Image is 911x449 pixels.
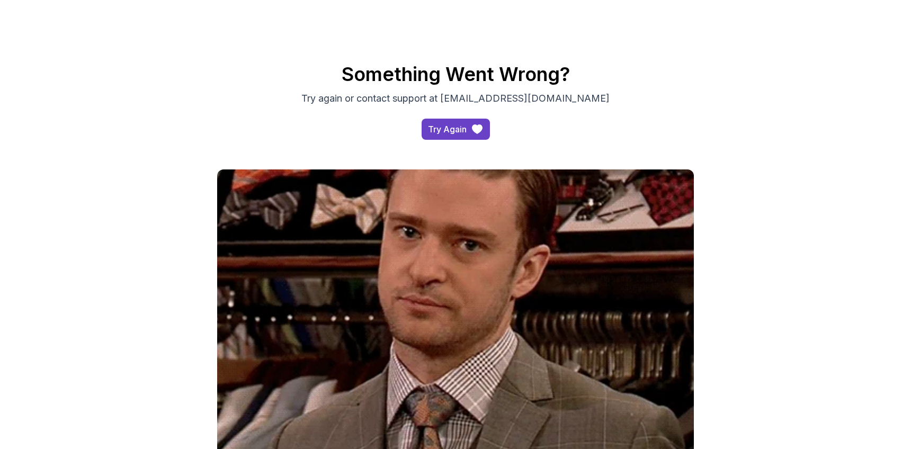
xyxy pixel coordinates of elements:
div: Try Again [428,123,467,136]
button: Try Again [422,119,490,140]
h2: Something Went Wrong? [85,64,826,85]
a: access-dashboard [422,119,490,140]
p: Try again or contact support at [EMAIL_ADDRESS][DOMAIN_NAME] [278,91,633,106]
